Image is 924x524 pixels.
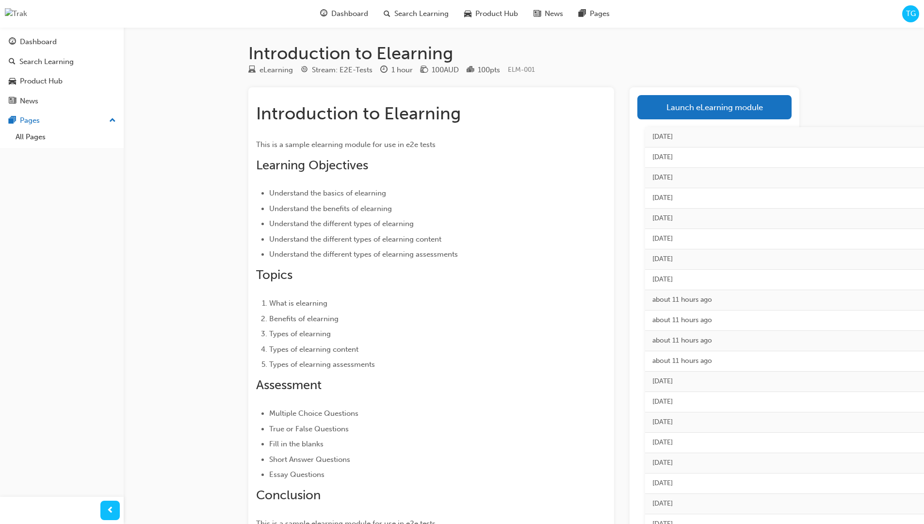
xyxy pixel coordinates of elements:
[380,64,413,76] div: Duration
[571,4,617,24] a: pages-iconPages
[4,53,120,71] a: Search Learning
[906,8,916,19] span: TG
[5,8,27,19] img: Trak
[269,314,339,323] span: Benefits of elearning
[20,115,40,126] div: Pages
[269,329,331,338] span: Types of elearning
[652,315,913,326] div: Wed Aug 27 2025 22:17:51 GMT+0000 (Coordinated Universal Time)
[256,488,321,503] span: Conclusion
[248,64,293,76] div: Type
[526,4,571,24] a: news-iconNews
[652,295,913,306] div: Wed Aug 27 2025 22:17:56 GMT+0000 (Coordinated Universal Time)
[4,31,120,112] button: DashboardSearch LearningProduct HubNews
[256,158,368,173] span: Learning Objectives
[652,172,913,183] div: Thu Aug 28 2025 08:33:39 GMT+0000 (Coordinated Universal Time)
[256,267,292,282] span: Topics
[9,97,16,106] span: news-icon
[269,219,414,228] span: Understand the different types of elearning
[109,115,116,127] span: up-icon
[269,189,386,197] span: Understand the basics of elearning
[467,66,474,75] span: podium-icon
[12,130,120,145] a: All Pages
[652,335,913,346] div: Wed Aug 27 2025 22:03:36 GMT+0000 (Coordinated Universal Time)
[652,254,913,265] div: Thu Aug 28 2025 06:39:16 GMT+0000 (Coordinated Universal Time)
[301,64,373,76] div: Stream
[269,470,324,479] span: Essay Questions
[312,65,373,76] div: Stream: E2E-Tests
[467,64,500,76] div: Points
[652,274,913,285] div: Thu Aug 28 2025 06:39:10 GMT+0000 (Coordinated Universal Time)
[248,43,799,64] h1: Introduction to Elearning
[579,8,586,20] span: pages-icon
[384,8,390,20] span: search-icon
[259,65,293,76] div: eLearning
[652,233,913,245] div: Thu Aug 28 2025 06:59:09 GMT+0000 (Coordinated Universal Time)
[256,103,461,124] span: Introduction to Elearning
[456,4,526,24] a: car-iconProduct Hub
[20,96,38,107] div: News
[9,77,16,86] span: car-icon
[269,250,458,259] span: Understand the different types of elearning assessments
[4,92,120,110] a: News
[475,8,518,19] span: Product Hub
[269,235,441,244] span: Understand the different types of elearning content
[421,66,428,75] span: money-icon
[652,356,913,367] div: Wed Aug 27 2025 22:03:29 GMT+0000 (Coordinated Universal Time)
[269,360,375,369] span: Types of elearning assessments
[652,458,913,469] div: Tue Aug 26 2025 03:45:54 GMT+0000 (Coordinated Universal Time)
[652,498,913,509] div: Mon Aug 25 2025 06:43:46 GMT+0000 (Coordinated Universal Time)
[534,8,541,20] span: news-icon
[4,112,120,130] button: Pages
[269,299,327,308] span: What is elearning
[331,8,368,19] span: Dashboard
[432,65,459,76] div: 100AUD
[301,66,308,75] span: target-icon
[20,36,57,48] div: Dashboard
[107,505,114,517] span: prev-icon
[9,38,16,47] span: guage-icon
[380,66,388,75] span: clock-icon
[464,8,471,20] span: car-icon
[652,193,913,204] div: Thu Aug 28 2025 08:33:34 GMT+0000 (Coordinated Universal Time)
[652,417,913,428] div: Tue Aug 26 2025 08:11:44 GMT+0000 (Coordinated Universal Time)
[376,4,456,24] a: search-iconSearch Learning
[269,409,358,418] span: Multiple Choice Questions
[590,8,610,19] span: Pages
[269,345,358,354] span: Types of elearning content
[9,58,16,66] span: search-icon
[256,140,436,149] span: This is a sample elearning module for use in e2e tests
[4,33,120,51] a: Dashboard
[478,65,500,76] div: 100 pts
[394,8,449,19] span: Search Learning
[269,455,350,464] span: Short Answer Questions
[312,4,376,24] a: guage-iconDashboard
[4,72,120,90] a: Product Hub
[508,65,535,74] span: Learning resource code
[637,95,792,119] a: Launch eLearning module
[391,65,413,76] div: 1 hour
[652,213,913,224] div: Thu Aug 28 2025 06:59:16 GMT+0000 (Coordinated Universal Time)
[9,116,16,125] span: pages-icon
[256,377,322,393] span: Assessment
[652,478,913,489] div: Tue Aug 26 2025 03:45:48 GMT+0000 (Coordinated Universal Time)
[20,76,63,87] div: Product Hub
[320,8,327,20] span: guage-icon
[269,204,392,213] span: Understand the benefits of elearning
[269,425,349,433] span: True or False Questions
[652,437,913,448] div: Tue Aug 26 2025 08:11:39 GMT+0000 (Coordinated Universal Time)
[248,66,256,75] span: learningResourceType_ELEARNING-icon
[652,152,913,163] div: Thu Aug 28 2025 08:44:43 GMT+0000 (Coordinated Universal Time)
[902,5,919,22] button: TG
[652,396,913,408] div: Tue Aug 26 2025 08:24:31 GMT+0000 (Coordinated Universal Time)
[652,376,913,387] div: Tue Aug 26 2025 08:24:36 GMT+0000 (Coordinated Universal Time)
[19,56,74,67] div: Search Learning
[545,8,563,19] span: News
[269,440,324,448] span: Fill in the blanks
[421,64,459,76] div: Price
[652,131,913,143] div: Thu Aug 28 2025 08:44:49 GMT+0000 (Coordinated Universal Time)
